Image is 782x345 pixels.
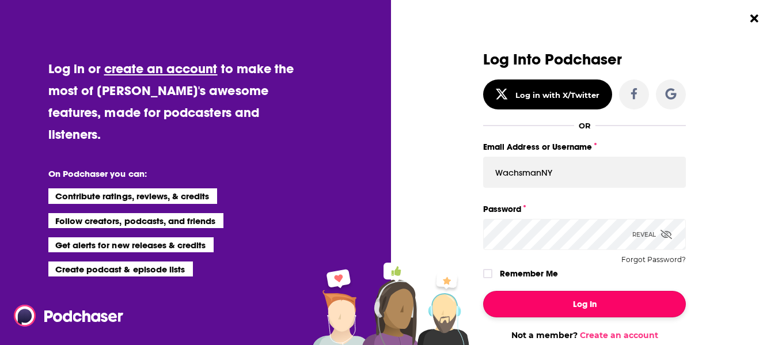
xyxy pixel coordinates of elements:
[743,7,765,29] button: Close Button
[621,256,686,264] button: Forgot Password?
[483,202,686,217] label: Password
[14,305,124,327] img: Podchaser - Follow, Share and Rate Podcasts
[48,261,193,276] li: Create podcast & episode lists
[104,60,218,77] a: create an account
[515,90,600,100] div: Log in with X/Twitter
[483,157,686,188] input: Email Address or Username
[483,51,686,68] h3: Log Into Podchaser
[483,291,686,317] button: Log In
[48,213,224,228] li: Follow creators, podcasts, and friends
[14,305,115,327] a: Podchaser - Follow, Share and Rate Podcasts
[48,168,279,179] li: On Podchaser you can:
[483,139,686,154] label: Email Address or Username
[579,121,591,130] div: OR
[48,237,214,252] li: Get alerts for new releases & credits
[580,330,658,340] a: Create an account
[48,188,218,203] li: Contribute ratings, reviews, & credits
[483,330,686,340] div: Not a member?
[500,266,558,281] label: Remember Me
[632,219,672,250] div: Reveal
[483,79,612,109] button: Log in with X/Twitter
